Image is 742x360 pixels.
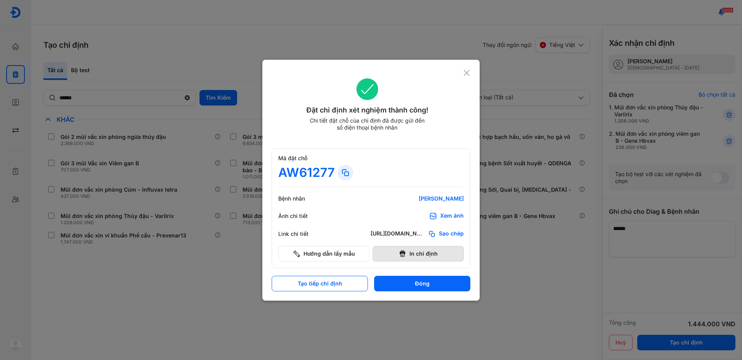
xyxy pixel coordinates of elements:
[306,117,428,131] div: Chi tiết đặt chỗ của chỉ định đã được gửi đến số điện thoại bệnh nhân
[373,246,464,261] button: In chỉ định
[371,230,425,238] div: [URL][DOMAIN_NAME]
[439,230,464,238] span: Sao chép
[371,195,464,202] div: [PERSON_NAME]
[278,230,325,237] div: Link chi tiết
[374,276,470,291] button: Đóng
[278,195,325,202] div: Bệnh nhân
[272,276,368,291] button: Tạo tiếp chỉ định
[278,213,325,220] div: Ảnh chi tiết
[278,165,335,180] div: AW61277
[440,212,464,220] div: Xem ảnh
[278,155,464,162] div: Mã đặt chỗ
[272,105,463,116] div: Đặt chỉ định xét nghiệm thành công!
[278,246,369,261] button: Hướng dẫn lấy mẫu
